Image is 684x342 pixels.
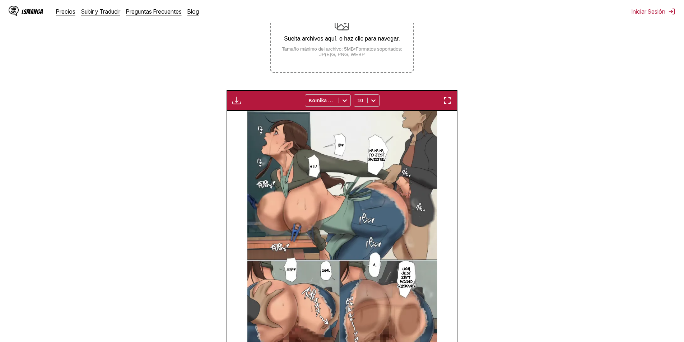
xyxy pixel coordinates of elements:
[271,46,413,57] small: Tamaño máximo del archivo: 5MB • Formatos soportados: JP(E)G, PNG, WEBP
[81,8,120,15] a: Subir y Traducir
[22,8,43,15] div: IsManga
[271,36,413,42] p: Suelta archivos aquí, o haz clic para navegar.
[126,8,182,15] a: Preguntas Frecuentes
[9,6,19,16] img: IsManga Logo
[367,147,387,163] p: Ha ha ha, to jest świetne!
[320,266,331,273] p: Ugh...
[632,8,675,15] button: Iniciar Sesión
[232,96,241,105] img: Download translated images
[308,163,318,170] p: A-ł!
[443,96,452,105] img: Enter fullscreen
[56,8,75,15] a: Precios
[396,265,417,289] p: Ugh, jest zbyt mocno ściskane!
[187,8,199,15] a: Blog
[9,6,56,17] a: IsManga LogoIsManga
[372,261,378,268] p: A...
[668,8,675,15] img: Sign out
